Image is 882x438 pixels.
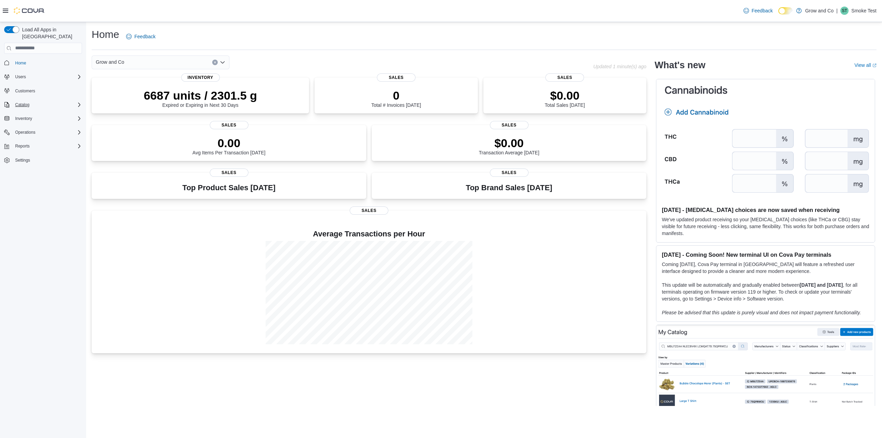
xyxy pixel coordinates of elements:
[1,155,85,165] button: Settings
[479,136,540,150] p: $0.00
[15,88,35,94] span: Customers
[371,89,421,102] p: 0
[490,121,529,129] span: Sales
[12,128,82,136] span: Operations
[220,60,225,65] button: Open list of options
[12,73,82,81] span: Users
[19,26,82,40] span: Load All Apps in [GEOGRAPHIC_DATA]
[371,89,421,108] div: Total # Invoices [DATE]
[752,7,773,14] span: Feedback
[97,230,641,238] h4: Average Transactions per Hour
[1,114,85,123] button: Inventory
[12,142,82,150] span: Reports
[545,89,585,108] div: Total Sales [DATE]
[805,7,833,15] p: Grow and Co
[12,87,38,95] a: Customers
[12,156,33,164] a: Settings
[144,89,257,108] div: Expired or Expiring in Next 30 Days
[12,142,32,150] button: Reports
[15,157,30,163] span: Settings
[778,7,793,14] input: Dark Mode
[12,114,35,123] button: Inventory
[854,62,876,68] a: View allExternal link
[1,86,85,96] button: Customers
[1,58,85,68] button: Home
[350,206,388,215] span: Sales
[144,89,257,102] p: 6687 units / 2301.5 g
[662,206,869,213] h3: [DATE] - [MEDICAL_DATA] choices are now saved when receiving
[14,7,45,14] img: Cova
[662,310,861,315] em: Please be advised that this update is purely visual and does not impact payment functionality.
[377,73,416,82] span: Sales
[466,184,552,192] h3: Top Brand Sales [DATE]
[15,116,32,121] span: Inventory
[92,28,119,41] h1: Home
[15,102,29,108] span: Catalog
[662,282,869,302] p: This update will be automatically and gradually enabled between , for all terminals operating on ...
[210,121,248,129] span: Sales
[212,60,218,65] button: Clear input
[836,7,838,15] p: |
[4,55,82,183] nav: Complex example
[182,184,275,192] h3: Top Product Sales [DATE]
[545,89,585,102] p: $0.00
[12,59,82,67] span: Home
[12,73,29,81] button: Users
[662,261,869,275] p: Coming [DATE], Cova Pay terminal in [GEOGRAPHIC_DATA] will feature a refreshed user interface des...
[741,4,776,18] a: Feedback
[1,141,85,151] button: Reports
[15,60,26,66] span: Home
[479,136,540,155] div: Transaction Average [DATE]
[15,143,30,149] span: Reports
[655,60,705,71] h2: What's new
[15,130,35,135] span: Operations
[545,73,584,82] span: Sales
[96,58,124,66] span: Grow and Co
[778,14,779,15] span: Dark Mode
[842,7,847,15] span: ST
[134,33,155,40] span: Feedback
[800,282,843,288] strong: [DATE] and [DATE]
[12,101,32,109] button: Catalog
[840,7,849,15] div: Smoke Test
[662,251,869,258] h3: [DATE] - Coming Soon! New terminal UI on Cova Pay terminals
[193,136,266,155] div: Avg Items Per Transaction [DATE]
[181,73,220,82] span: Inventory
[12,156,82,164] span: Settings
[1,100,85,110] button: Catalog
[12,86,82,95] span: Customers
[210,169,248,177] span: Sales
[662,216,869,237] p: We've updated product receiving so your [MEDICAL_DATA] choices (like THCa or CBG) stay visible fo...
[872,63,876,68] svg: External link
[490,169,529,177] span: Sales
[1,72,85,82] button: Users
[593,64,646,69] p: Updated 1 minute(s) ago
[12,128,38,136] button: Operations
[12,59,29,67] a: Home
[12,114,82,123] span: Inventory
[1,128,85,137] button: Operations
[123,30,158,43] a: Feedback
[15,74,26,80] span: Users
[851,7,876,15] p: Smoke Test
[12,101,82,109] span: Catalog
[193,136,266,150] p: 0.00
